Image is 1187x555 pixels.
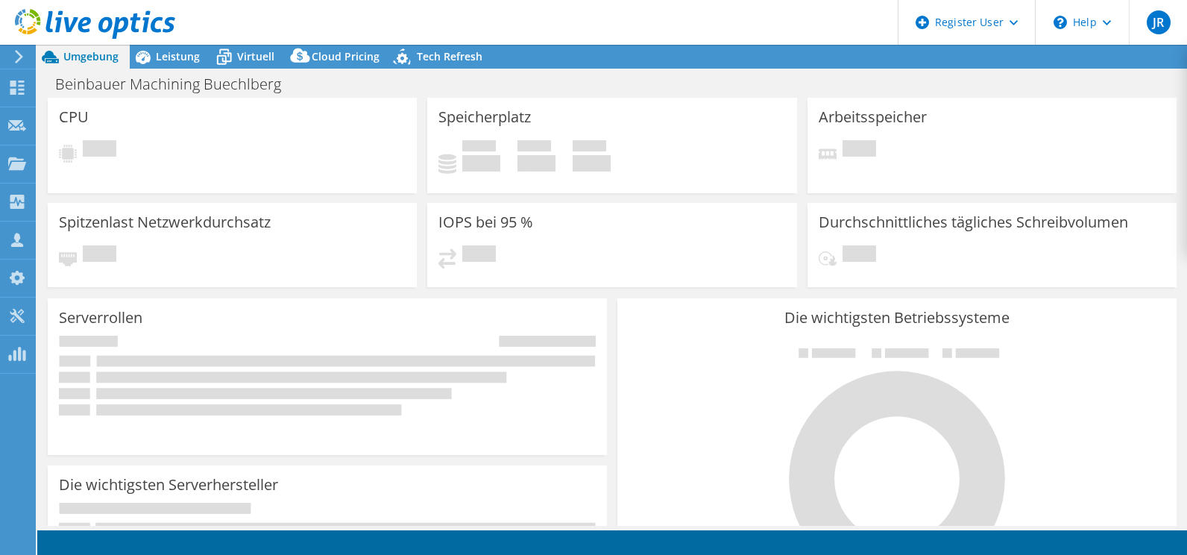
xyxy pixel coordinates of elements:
span: Virtuell [237,49,274,63]
h3: Spitzenlast Netzwerkdurchsatz [59,214,271,231]
span: Cloud Pricing [312,49,380,63]
span: Tech Refresh [417,49,482,63]
span: JR [1147,10,1171,34]
h3: Die wichtigsten Betriebssysteme [629,310,1165,326]
h3: Serverrollen [59,310,142,326]
span: Ausstehend [83,140,116,160]
h3: Speicherplatz [438,109,531,125]
h3: Die wichtigsten Serverhersteller [59,477,278,493]
h3: Durchschnittliches tägliches Schreibvolumen [819,214,1128,231]
span: Insgesamt [573,140,606,155]
span: Ausstehend [843,140,876,160]
h4: 0 GiB [517,155,555,172]
h3: Arbeitsspeicher [819,109,927,125]
span: Ausstehend [462,245,496,266]
span: Ausstehend [83,245,116,266]
span: Leistung [156,49,200,63]
span: Umgebung [63,49,119,63]
h3: IOPS bei 95 % [438,214,533,231]
h4: 0 GiB [462,155,500,172]
h3: CPU [59,109,89,125]
h4: 0 GiB [573,155,611,172]
span: Ausstehend [843,245,876,266]
span: Verfügbar [517,140,551,155]
span: Belegt [462,140,496,155]
svg: \n [1054,16,1067,29]
h1: Beinbauer Machining Buechlberg [48,76,304,92]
